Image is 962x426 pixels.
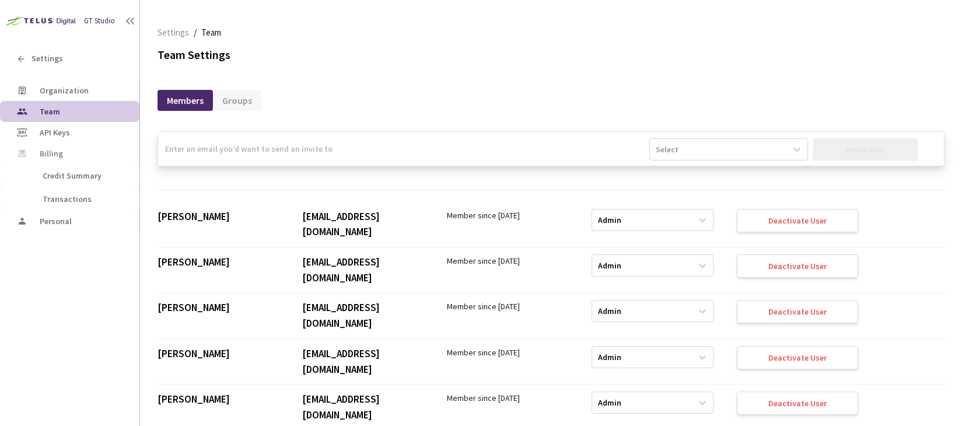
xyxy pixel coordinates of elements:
span: Organization [40,85,89,96]
div: [EMAIL_ADDRESS][DOMAIN_NAME] [302,346,424,377]
div: Member since [DATE] [447,254,568,267]
div: Deactivate User [768,353,827,362]
div: Admin [598,306,621,317]
div: Members [158,90,213,111]
div: [EMAIL_ADDRESS][DOMAIN_NAME] [302,254,424,285]
span: Billing [40,149,63,159]
div: [PERSON_NAME] [158,346,279,362]
div: Deactivate User [768,307,827,316]
span: Team [40,106,60,117]
div: Team Settings [158,47,944,64]
div: Member since [DATE] [447,392,568,404]
div: [EMAIL_ADDRESS][DOMAIN_NAME] [302,209,424,240]
span: Transactions [43,194,92,204]
div: Member since [DATE] [447,346,568,359]
div: [EMAIL_ADDRESS][DOMAIN_NAME] [302,392,424,422]
div: Admin [598,214,621,225]
div: Admin [598,260,621,271]
span: Settings [32,54,63,64]
li: / [194,26,197,40]
input: Enter an email you’d want to send an invite to [158,132,649,166]
span: Personal [40,216,72,226]
div: Member since [DATE] [447,300,568,313]
a: Settings [155,26,191,39]
div: Deactivate User [768,399,827,408]
div: [PERSON_NAME] [158,392,279,407]
div: [EMAIL_ADDRESS][DOMAIN_NAME] [302,300,424,331]
div: Invite user [846,145,884,154]
span: Team [201,26,221,40]
div: Select [656,144,678,155]
div: [PERSON_NAME] [158,254,279,270]
span: Settings [158,26,189,40]
div: Admin [598,351,621,362]
div: [PERSON_NAME] [158,209,279,225]
div: GT Studio [84,16,115,27]
div: Deactivate User [768,216,827,225]
div: Member since [DATE] [447,209,568,222]
div: Admin [598,397,621,408]
span: API Keys [40,127,70,138]
div: Deactivate User [768,261,827,271]
span: Credit Summary [43,170,102,181]
div: [PERSON_NAME] [158,300,279,316]
div: Groups [213,90,261,111]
